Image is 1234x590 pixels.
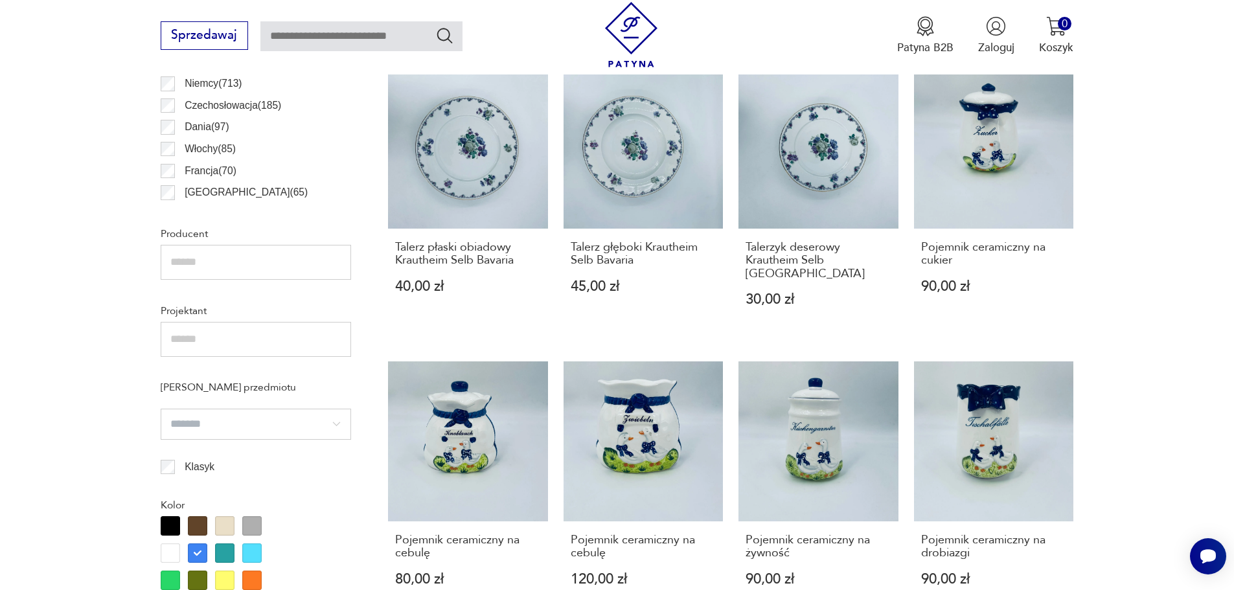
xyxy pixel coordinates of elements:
button: Szukaj [435,26,454,45]
h3: Pojemnik ceramiczny na cebulę [395,534,541,560]
p: 120,00 zł [571,573,716,586]
a: Talerz płaski obiadowy Krautheim Selb BavariaTalerz płaski obiadowy Krautheim Selb Bavaria40,00 zł [388,69,548,337]
p: Niemcy ( 713 ) [185,75,242,92]
p: Francja ( 70 ) [185,163,236,179]
p: 90,00 zł [921,573,1067,586]
img: Ikona medalu [915,16,935,36]
h3: Pojemnik ceramiczny na drobiazgi [921,534,1067,560]
p: 45,00 zł [571,280,716,293]
p: [GEOGRAPHIC_DATA] ( 65 ) [185,184,308,201]
p: Czechosłowacja ( 185 ) [185,97,281,114]
a: Sprzedawaj [161,31,248,41]
p: 80,00 zł [395,573,541,586]
p: 40,00 zł [395,280,541,293]
p: Koszyk [1039,40,1073,55]
p: Włochy ( 85 ) [185,141,236,157]
p: Kolor [161,497,351,514]
button: Zaloguj [978,16,1014,55]
p: Klasyk [185,459,214,475]
a: Talerzyk deserowy Krautheim Selb BavariaTalerzyk deserowy Krautheim Selb [GEOGRAPHIC_DATA]30,00 zł [738,69,898,337]
button: Patyna B2B [897,16,954,55]
p: Producent [161,225,351,242]
p: Patyna B2B [897,40,954,55]
h3: Pojemnik ceramiczny na cukier [921,241,1067,267]
img: Ikona koszyka [1046,16,1066,36]
h3: Pojemnik ceramiczny na cebulę [571,534,716,560]
p: Szwecja ( 47 ) [185,206,240,223]
iframe: Smartsupp widget button [1190,538,1226,574]
div: 0 [1058,17,1071,30]
h3: Talerz głęboki Krautheim Selb Bavaria [571,241,716,267]
p: Zaloguj [978,40,1014,55]
h3: Talerzyk deserowy Krautheim Selb [GEOGRAPHIC_DATA] [746,241,891,280]
img: Patyna - sklep z meblami i dekoracjami vintage [599,2,664,67]
a: Ikona medaluPatyna B2B [897,16,954,55]
p: 90,00 zł [921,280,1067,293]
a: Talerz głęboki Krautheim Selb BavariaTalerz głęboki Krautheim Selb Bavaria45,00 zł [564,69,724,337]
p: Dania ( 97 ) [185,119,229,135]
img: Ikonka użytkownika [986,16,1006,36]
h3: Talerz płaski obiadowy Krautheim Selb Bavaria [395,241,541,267]
p: [PERSON_NAME] przedmiotu [161,379,351,396]
button: Sprzedawaj [161,21,248,50]
button: 0Koszyk [1039,16,1073,55]
p: Projektant [161,302,351,319]
h3: Pojemnik ceramiczny na żywność [746,534,891,560]
p: 30,00 zł [746,293,891,306]
a: Pojemnik ceramiczny na cukierPojemnik ceramiczny na cukier90,00 zł [914,69,1074,337]
p: 90,00 zł [746,573,891,586]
